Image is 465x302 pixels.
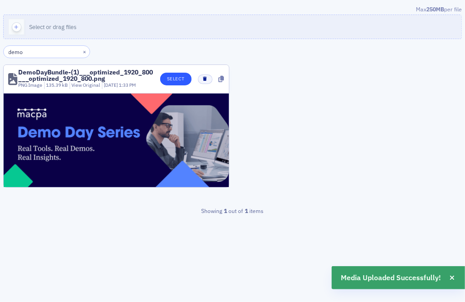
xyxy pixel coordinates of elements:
[160,73,192,85] button: Select
[3,15,462,39] button: Select or drag files
[3,5,462,15] div: Max per file
[426,5,444,13] span: 250MB
[18,69,154,82] div: DemoDayBundle-(1)___optimized_1920_800___optimized_1920_800.png
[3,45,90,58] input: Search…
[222,207,229,215] strong: 1
[341,272,441,283] span: Media Uploaded Successfully!
[119,82,136,88] span: 1:33 PM
[104,82,119,88] span: [DATE]
[243,207,250,215] strong: 1
[3,207,462,215] div: Showing out of items
[44,82,68,89] div: 135.39 kB
[71,82,100,88] a: View Original
[81,48,89,56] button: ×
[29,23,76,30] span: Select or drag files
[18,82,42,89] div: PNG Image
